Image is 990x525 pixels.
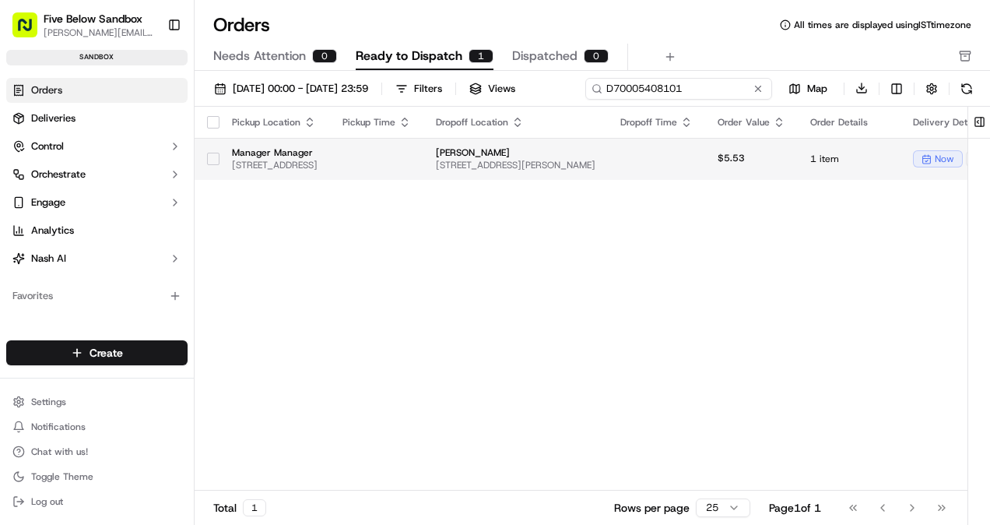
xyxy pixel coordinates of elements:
span: Ready to Dispatch [356,47,462,65]
span: Notifications [31,421,86,433]
a: Deliveries [6,106,188,131]
p: Rows per page [614,500,690,516]
div: 📗 [16,227,28,239]
div: Pickup Time [342,116,411,129]
button: Nash AI [6,246,188,271]
span: Log out [31,495,63,508]
span: Engage [31,196,65,210]
span: Needs Attention [213,47,306,65]
button: Notifications [6,416,188,438]
button: Engage [6,190,188,215]
input: Type to search [585,78,772,100]
div: Start new chat [53,148,255,164]
div: Filters [414,82,442,96]
span: Knowledge Base [31,225,119,241]
span: Dispatched [512,47,577,65]
img: 1736555255976-a54dd68f-1ca7-489b-9aae-adbdc363a1c4 [16,148,44,176]
div: Total [213,499,266,516]
div: Page 1 of 1 [769,500,821,516]
a: Analytics [6,218,188,243]
button: Chat with us! [6,441,188,463]
div: 1 [469,49,493,63]
button: [DATE] 00:00 - [DATE] 23:59 [207,78,375,100]
span: [DATE] 00:00 - [DATE] 23:59 [233,82,368,96]
div: Order Details [810,116,888,129]
span: Analytics [31,224,74,238]
button: Five Below Sandbox [44,11,142,26]
h1: Orders [213,12,270,37]
button: Control [6,134,188,159]
div: 0 [584,49,609,63]
button: Map [778,79,837,98]
div: We're available if you need us! [53,164,197,176]
span: Deliveries [31,111,75,125]
span: Settings [31,396,66,408]
div: 💻 [132,227,144,239]
span: Views [488,82,515,96]
button: Log out [6,491,188,513]
img: Nash [16,15,47,46]
a: Powered byPylon [110,262,188,275]
span: Chat with us! [31,446,88,458]
span: [STREET_ADDRESS] [232,159,318,171]
div: Dropoff Time [620,116,693,129]
div: Order Value [718,116,785,129]
button: Filters [388,78,449,100]
button: Refresh [956,78,978,100]
button: Settings [6,391,188,413]
button: [PERSON_NAME][EMAIL_ADDRESS][DOMAIN_NAME] [44,26,155,39]
div: Pickup Location [232,116,318,129]
span: Map [807,82,827,96]
span: Manager Manager [232,146,318,159]
span: Orchestrate [31,167,86,181]
span: Toggle Theme [31,470,93,483]
a: Orders [6,78,188,103]
button: Five Below Sandbox[PERSON_NAME][EMAIL_ADDRESS][DOMAIN_NAME] [6,6,161,44]
span: All times are displayed using IST timezone [794,19,971,31]
span: $5.53 [718,152,745,164]
span: [PERSON_NAME] [436,146,595,159]
div: 0 [312,49,337,63]
span: now [935,153,954,165]
span: Create [90,345,123,361]
span: Orders [31,83,62,97]
button: Orchestrate [6,162,188,187]
p: Welcome 👋 [16,62,283,86]
a: 📗Knowledge Base [9,219,125,247]
span: API Documentation [147,225,250,241]
span: Control [31,139,64,153]
div: Dropoff Location [436,116,595,129]
div: Favorites [6,284,188,308]
button: Views [462,78,522,100]
span: Pylon [155,263,188,275]
div: Available Products [6,321,188,346]
div: 1 [243,499,266,516]
button: Toggle Theme [6,466,188,488]
div: sandbox [6,50,188,65]
a: 💻API Documentation [125,219,256,247]
span: [STREET_ADDRESS][PERSON_NAME] [436,159,595,171]
span: 1 item [810,153,888,165]
span: Nash AI [31,252,66,266]
button: Create [6,340,188,365]
input: Got a question? Start typing here... [40,100,280,116]
button: Start new chat [265,153,283,171]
